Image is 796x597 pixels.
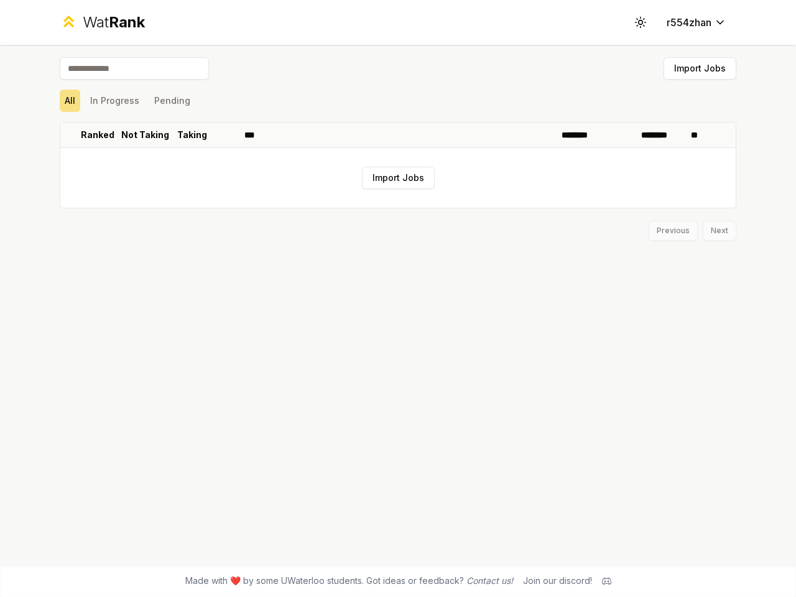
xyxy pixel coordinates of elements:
[60,12,145,32] a: WatRank
[149,90,195,112] button: Pending
[121,129,169,141] p: Not Taking
[81,129,114,141] p: Ranked
[664,57,736,80] button: Import Jobs
[362,167,435,189] button: Import Jobs
[523,575,592,587] div: Join our discord!
[657,11,736,34] button: r554zhan
[667,15,711,30] span: r554zhan
[109,13,145,31] span: Rank
[466,575,513,586] a: Contact us!
[83,12,145,32] div: Wat
[60,90,80,112] button: All
[177,129,207,141] p: Taking
[185,575,513,587] span: Made with ❤️ by some UWaterloo students. Got ideas or feedback?
[85,90,144,112] button: In Progress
